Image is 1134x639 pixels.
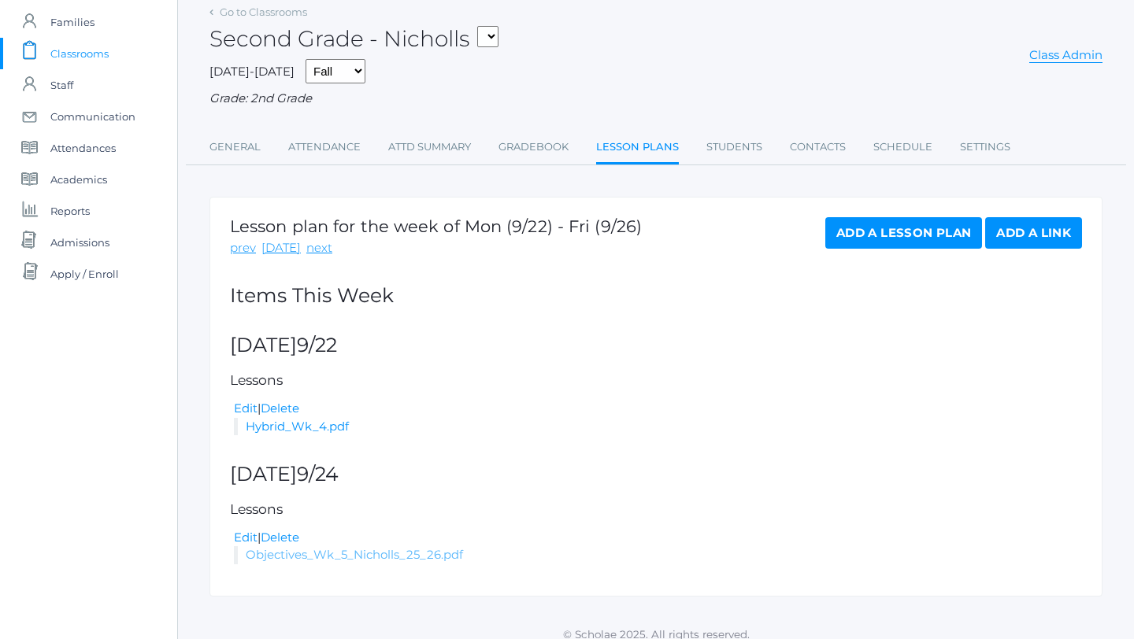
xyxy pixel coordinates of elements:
a: [DATE] [261,239,301,257]
div: | [234,529,1082,547]
a: Go to Classrooms [220,6,307,18]
h5: Lessons [230,502,1082,517]
a: Attd Summary [388,131,471,163]
a: Add a Link [985,217,1082,249]
span: Attendances [50,132,116,164]
span: [DATE]-[DATE] [209,64,295,79]
a: Class Admin [1029,47,1102,63]
h2: Items This Week [230,285,1082,307]
a: Delete [261,401,299,416]
a: Settings [960,131,1010,163]
span: Staff [50,69,73,101]
h2: [DATE] [230,464,1082,486]
a: Contacts [790,131,846,163]
a: General [209,131,261,163]
span: 9/22 [297,333,337,356]
span: Apply / Enroll [50,258,119,290]
span: Admissions [50,227,109,258]
span: Communication [50,101,135,132]
span: Reports [50,195,90,227]
h2: [DATE] [230,334,1082,356]
span: Classrooms [50,38,109,69]
a: Schedule [873,131,932,163]
a: Attendance [288,131,361,163]
h2: Second Grade - Nicholls [209,27,498,51]
a: Objectives_Wk_5_Nicholls_25_26.pdf [246,547,463,562]
a: prev [230,239,256,257]
a: Edit [234,401,258,416]
a: Hybrid_Wk_4.pdf [246,419,349,434]
span: Families [50,6,94,38]
span: Academics [50,164,107,195]
h5: Lessons [230,373,1082,388]
a: Add a Lesson Plan [825,217,982,249]
a: Gradebook [498,131,569,163]
a: Students [706,131,762,163]
a: next [306,239,332,257]
span: 9/24 [297,462,339,486]
a: Delete [261,530,299,545]
div: Grade: 2nd Grade [209,90,1102,108]
h1: Lesson plan for the week of Mon (9/22) - Fri (9/26) [230,217,642,235]
a: Lesson Plans [596,131,679,165]
div: | [234,400,1082,418]
a: Edit [234,530,258,545]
